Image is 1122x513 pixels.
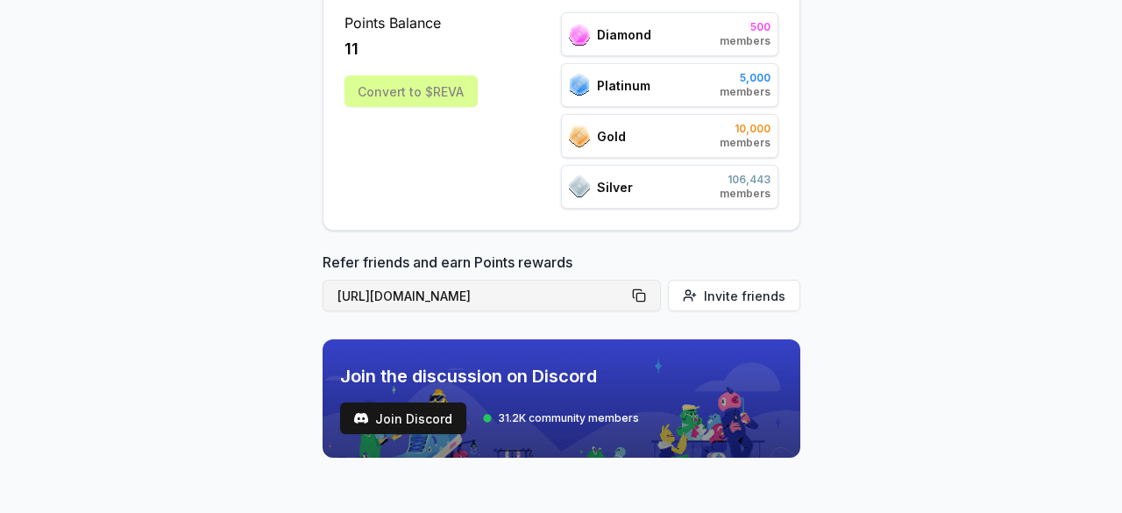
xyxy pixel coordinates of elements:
[323,339,800,458] img: discord_banner
[720,122,770,136] span: 10,000
[354,411,368,425] img: test
[569,74,590,96] img: ranks_icon
[340,364,639,388] span: Join the discussion on Discord
[720,85,770,99] span: members
[569,24,590,46] img: ranks_icon
[569,125,590,147] img: ranks_icon
[344,12,478,33] span: Points Balance
[668,280,800,311] button: Invite friends
[340,403,466,434] button: Join Discord
[323,252,800,318] div: Refer friends and earn Points rewards
[720,34,770,48] span: members
[323,280,661,311] button: [URL][DOMAIN_NAME]
[720,20,770,34] span: 500
[720,71,770,85] span: 5,000
[569,175,590,198] img: ranks_icon
[720,173,770,187] span: 106,443
[704,287,785,305] span: Invite friends
[720,187,770,201] span: members
[597,76,650,95] span: Platinum
[720,136,770,150] span: members
[498,411,639,425] span: 31.2K community members
[597,25,651,44] span: Diamond
[597,178,633,196] span: Silver
[597,127,626,146] span: Gold
[340,403,466,434] a: testJoin Discord
[344,37,359,61] span: 11
[375,410,452,428] span: Join Discord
